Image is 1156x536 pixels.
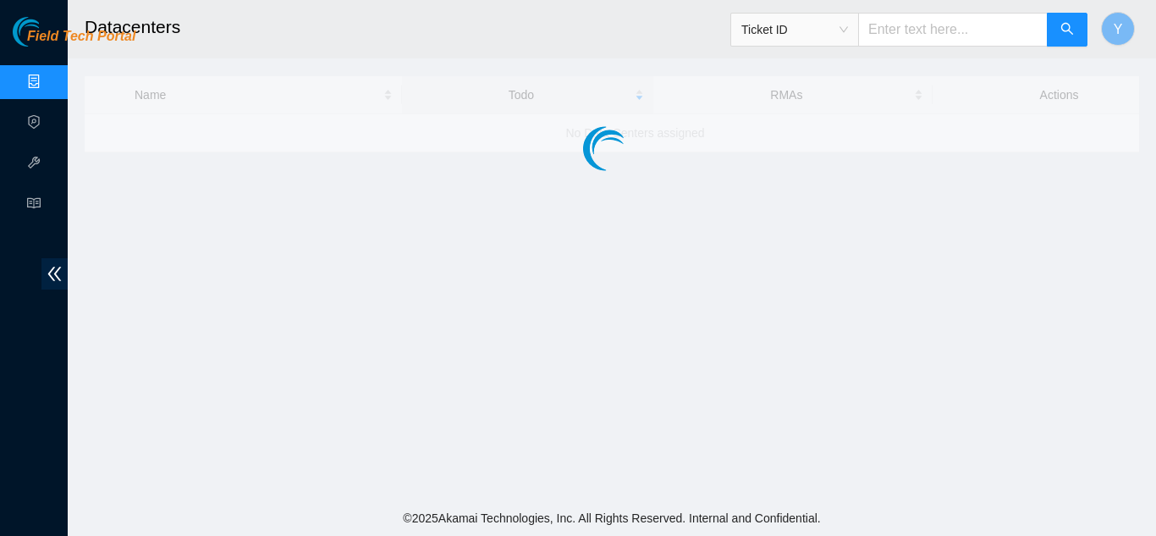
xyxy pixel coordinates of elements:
[1114,19,1123,40] span: Y
[1101,12,1135,46] button: Y
[27,189,41,223] span: read
[1047,13,1087,47] button: search
[741,17,848,42] span: Ticket ID
[1060,22,1074,38] span: search
[858,13,1048,47] input: Enter text here...
[68,500,1156,536] footer: © 2025 Akamai Technologies, Inc. All Rights Reserved. Internal and Confidential.
[41,258,68,290] span: double-left
[27,29,135,45] span: Field Tech Portal
[13,30,135,52] a: Akamai TechnologiesField Tech Portal
[13,17,85,47] img: Akamai Technologies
